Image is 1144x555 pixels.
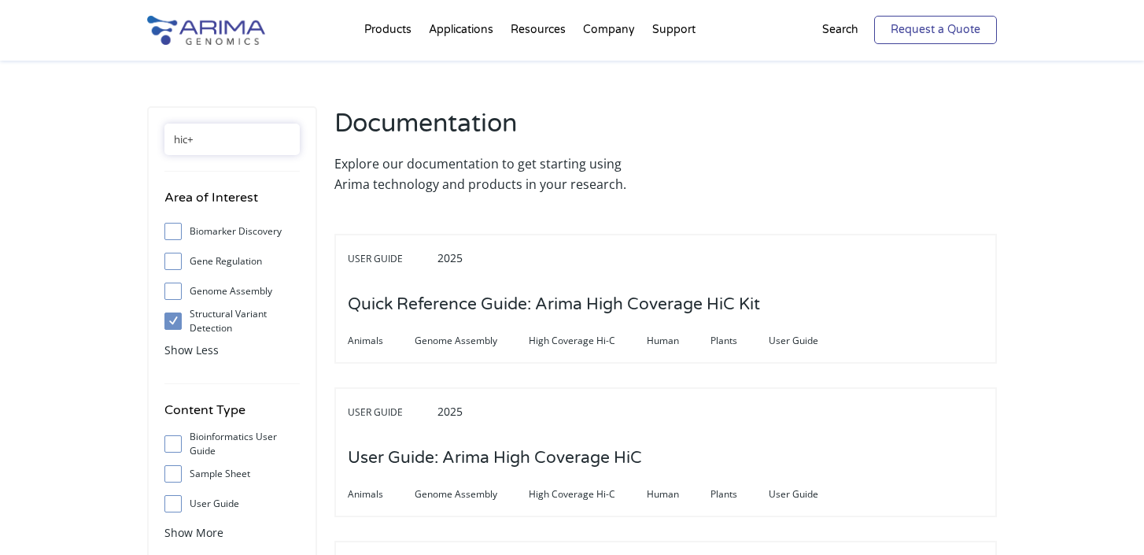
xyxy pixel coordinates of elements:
span: Animals [348,485,415,504]
a: User Guide: Arima High Coverage HiC [348,450,642,467]
span: Animals [348,331,415,350]
span: Show Less [164,342,219,357]
input: Search [164,124,300,155]
label: Structural Variant Detection [164,309,300,333]
p: Explore our documentation to get starting using Arima technology and products in your research. [334,154,658,194]
span: User Guide [348,250,434,268]
span: High Coverage Hi-C [529,485,647,504]
label: Sample Sheet [164,462,300,486]
label: User Guide [164,492,300,516]
span: High Coverage Hi-C [529,331,647,350]
h3: Quick Reference Guide: Arima High Coverage HiC Kit [348,280,760,329]
h2: Documentation [334,106,658,154]
span: Human [647,485,710,504]
p: Search [822,20,858,40]
h4: Content Type [164,400,300,432]
span: 2025 [437,404,463,419]
a: Quick Reference Guide: Arima High Coverage HiC Kit [348,296,760,313]
span: 2025 [437,250,463,265]
span: Plants [710,485,769,504]
span: User Guide [769,485,850,504]
span: Plants [710,331,769,350]
h3: User Guide: Arima High Coverage HiC [348,434,642,483]
label: Biomarker Discovery [164,220,300,243]
span: Human [647,331,710,350]
h4: Area of Interest [164,187,300,220]
label: Genome Assembly [164,279,300,303]
a: Request a Quote [874,16,997,44]
label: Bioinformatics User Guide [164,432,300,456]
span: User Guide [348,403,434,422]
span: Genome Assembly [415,331,529,350]
span: Show More [164,525,223,540]
span: Genome Assembly [415,485,529,504]
span: User Guide [769,331,850,350]
label: Gene Regulation [164,250,300,273]
img: Arima-Genomics-logo [147,16,265,45]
